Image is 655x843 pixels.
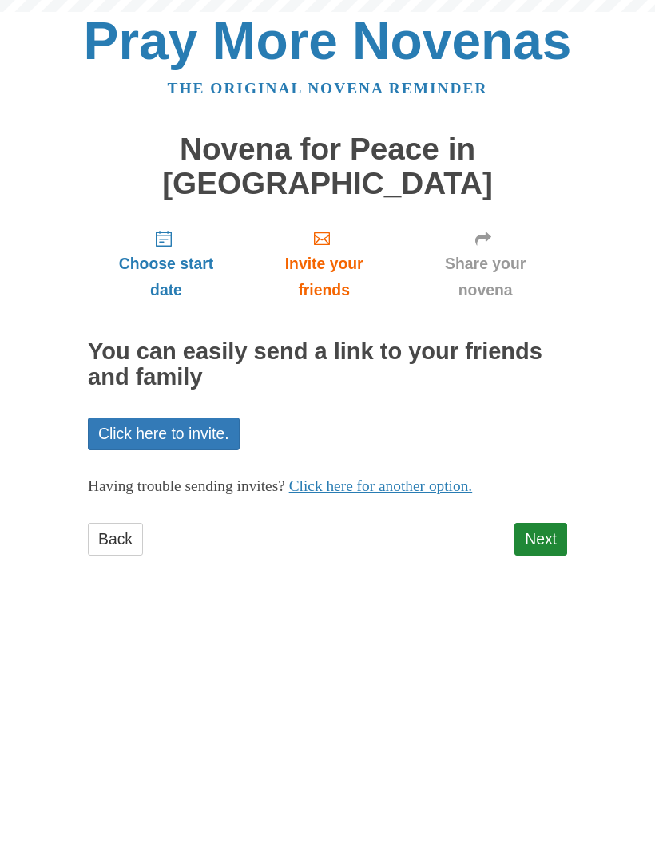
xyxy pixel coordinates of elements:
[88,133,567,200] h1: Novena for Peace in [GEOGRAPHIC_DATA]
[104,251,228,303] span: Choose start date
[84,11,572,70] a: Pray More Novenas
[244,216,403,311] a: Invite your friends
[514,523,567,556] a: Next
[289,477,473,494] a: Click here for another option.
[168,80,488,97] a: The original novena reminder
[88,418,240,450] a: Click here to invite.
[88,339,567,390] h2: You can easily send a link to your friends and family
[260,251,387,303] span: Invite your friends
[88,477,285,494] span: Having trouble sending invites?
[88,216,244,311] a: Choose start date
[419,251,551,303] span: Share your novena
[88,523,143,556] a: Back
[403,216,567,311] a: Share your novena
